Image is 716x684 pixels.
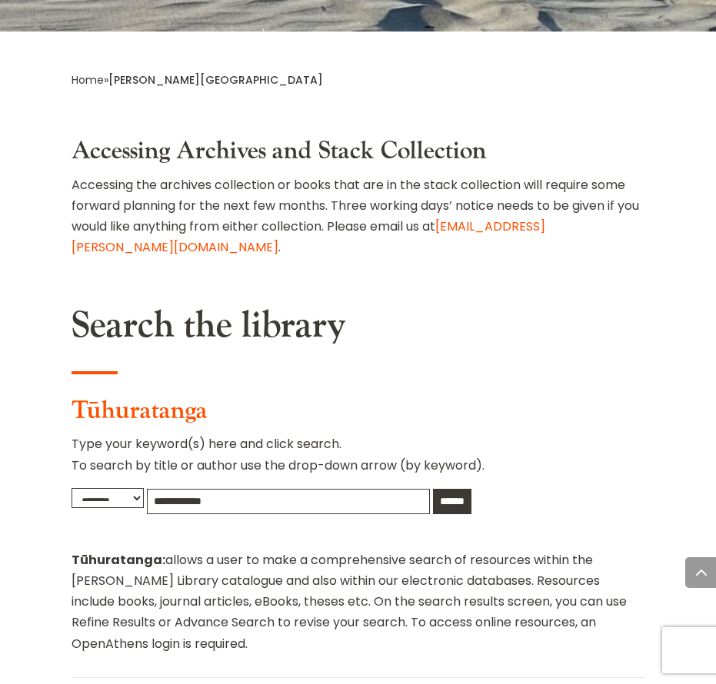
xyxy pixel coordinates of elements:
[72,550,644,654] p: allows a user to make a comprehensive search of resources within the [PERSON_NAME] Library catalo...
[72,433,644,487] p: Type your keyword(s) here and click search. To search by title or author use the drop-down arrow ...
[72,551,165,569] strong: Tūhuratanga:
[72,137,644,174] h3: Accessing Archives and Stack Collection
[72,72,104,88] a: Home
[72,397,644,433] h3: Tūhuratanga
[72,174,644,258] p: Accessing the archives collection or books that are in the stack collection will require some for...
[72,304,644,356] h2: Search the library
[108,72,323,88] span: [PERSON_NAME][GEOGRAPHIC_DATA]
[72,72,323,88] span: »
